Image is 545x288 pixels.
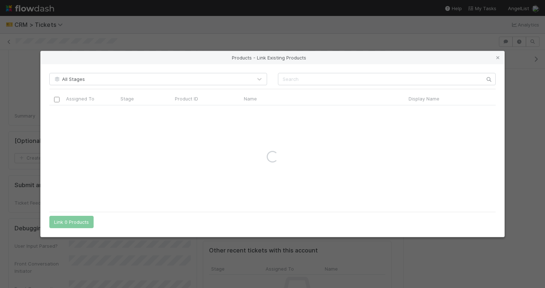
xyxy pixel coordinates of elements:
input: Toggle All Rows Selected [54,97,60,102]
span: Display Name [409,95,439,102]
span: Product ID [175,95,198,102]
span: All Stages [53,76,85,82]
span: Stage [120,95,134,102]
span: Assigned To [66,95,94,102]
input: Search [278,73,496,85]
span: Name [244,95,257,102]
div: Products - Link Existing Products [41,51,504,64]
button: Link 0 Products [49,216,94,228]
